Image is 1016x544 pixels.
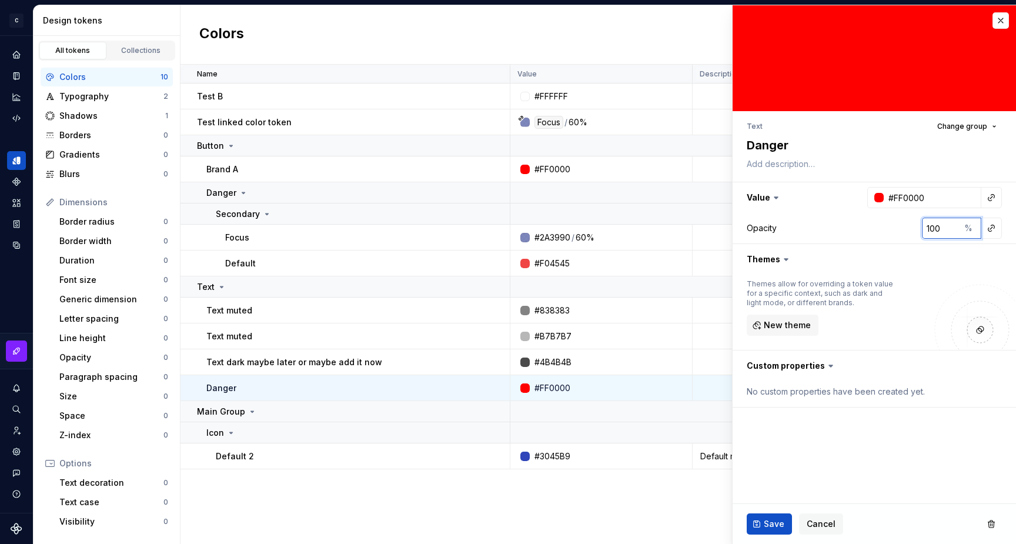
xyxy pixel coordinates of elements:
button: Change group [932,118,1002,135]
div: Collections [112,46,171,55]
div: 60% [569,116,587,129]
a: Home [7,45,26,64]
a: Typography2 [41,87,173,106]
div: Focus [534,116,563,129]
span: Save [764,518,784,530]
p: Icon [206,427,224,439]
div: 0 [163,478,168,488]
div: 0 [163,314,168,323]
div: Options [59,458,168,469]
a: Letter spacing0 [55,309,173,328]
div: Invite team [7,421,26,440]
div: 0 [163,295,168,304]
a: Supernova Logo [11,523,22,535]
p: Focus [225,232,249,243]
div: Line height [59,332,163,344]
p: Name [197,69,218,79]
div: 0 [163,498,168,507]
p: Text muted [206,305,252,316]
a: Font size0 [55,271,173,289]
a: Opacity0 [55,348,173,367]
div: #FFFFFF [534,91,568,102]
div: Blurs [59,168,163,180]
div: Documentation [7,66,26,85]
div: #4B4B4B [534,356,571,368]
div: 0 [163,517,168,526]
div: Colors [59,71,161,83]
div: 0 [163,217,168,226]
div: Z-index [59,429,163,441]
input: 100 [922,218,960,239]
p: Button [197,140,224,152]
div: 2 [163,92,168,101]
a: Analytics [7,88,26,106]
a: Duration0 [55,251,173,270]
div: Space [59,410,163,422]
div: 0 [163,169,168,179]
p: Danger [206,187,236,199]
div: 1 [165,111,168,121]
div: Visibility [59,516,163,528]
p: Description [700,69,740,79]
div: Duration [59,255,163,266]
div: Border radius [59,216,163,228]
a: Shadows1 [41,106,173,125]
a: Border radius0 [55,212,173,231]
a: Blurs0 [41,165,173,183]
p: Test linked color token [197,116,292,128]
div: 0 [163,256,168,265]
a: Components [7,172,26,191]
textarea: Danger [744,135,1000,156]
a: Text case0 [55,493,173,512]
a: Text decoration0 [55,473,173,492]
a: Assets [7,193,26,212]
a: Design tokens [7,151,26,170]
div: 0 [163,150,168,159]
p: Text [197,281,215,293]
div: 0 [163,372,168,382]
a: Data sources [7,236,26,255]
button: Cancel [799,513,843,535]
a: Z-index0 [55,426,173,445]
div: #FF0000 [534,382,570,394]
a: Settings [7,442,26,461]
p: Default 2 [216,450,254,462]
a: Border width0 [55,232,173,251]
h2: Colors [199,24,244,45]
button: Save [747,513,792,535]
div: 0 [163,333,168,343]
div: 0 [163,131,168,140]
div: Paragraph spacing [59,371,163,383]
div: #2A3990 [534,232,570,243]
p: Value [517,69,537,79]
p: Text dark maybe later or maybe add it now [206,356,382,368]
div: Letter spacing [59,313,163,325]
div: Notifications [7,379,26,398]
p: Brand A [206,163,238,175]
div: Themes allow for overriding a token value for a specific context, such as dark and light mode, or... [747,279,894,308]
div: Shadows [59,110,165,122]
div: #838383 [534,305,570,316]
div: Text case [59,496,163,508]
a: Colors10 [41,68,173,86]
div: / [564,116,567,129]
button: Search ⌘K [7,400,26,419]
div: #B7B7B7 [534,331,571,342]
a: Paragraph spacing0 [55,368,173,386]
p: Danger [206,382,236,394]
div: Opacity [747,222,777,234]
div: Storybook stories [7,215,26,233]
div: Design tokens [43,15,175,26]
div: Borders [59,129,163,141]
p: Text muted [206,331,252,342]
span: Change group [937,122,987,131]
div: Border width [59,235,163,247]
a: Code automation [7,109,26,128]
div: 0 [163,430,168,440]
